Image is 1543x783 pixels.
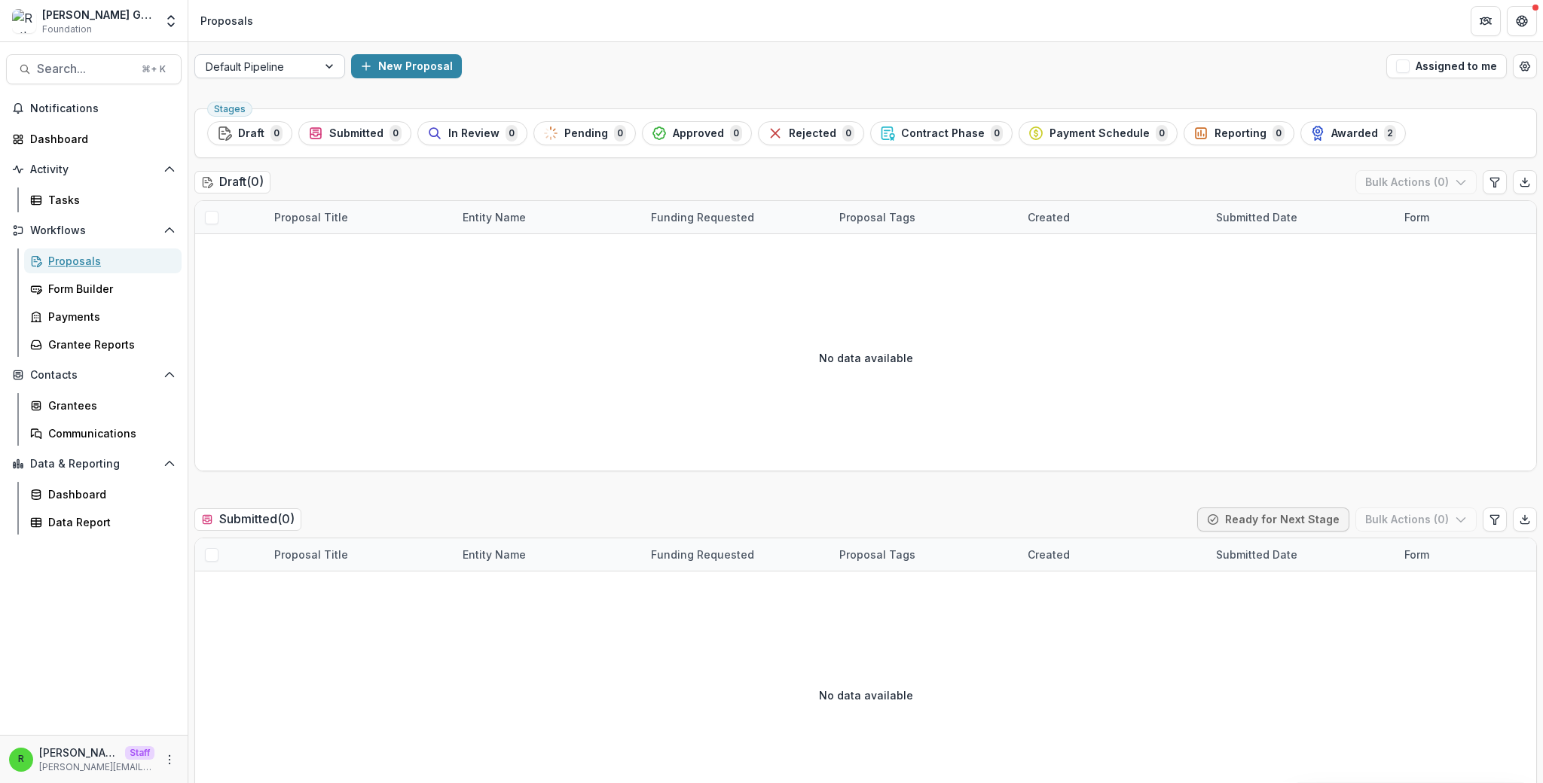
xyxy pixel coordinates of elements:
[160,6,182,36] button: Open entity switcher
[1513,507,1537,532] button: Export table data
[24,510,182,535] a: Data Report
[6,452,182,476] button: Open Data & Reporting
[265,209,357,225] div: Proposal Title
[417,121,527,145] button: In Review0
[24,187,182,212] a: Tasks
[830,209,924,225] div: Proposal Tags
[642,201,830,233] div: Funding Requested
[830,201,1019,233] div: Proposal Tags
[642,547,763,562] div: Funding Requested
[454,201,642,233] div: Entity Name
[1019,209,1079,225] div: Created
[1331,127,1378,140] span: Awarded
[207,121,292,145] button: Draft0
[614,125,626,142] span: 0
[1355,507,1477,532] button: Bulk Actions (0)
[819,687,913,703] p: No data available
[1050,127,1150,140] span: Payment Schedule
[30,224,157,237] span: Workflows
[533,121,636,145] button: Pending0
[30,369,157,382] span: Contacts
[48,514,170,530] div: Data Report
[1300,121,1406,145] button: Awarded2
[1395,547,1438,562] div: Form
[1207,538,1395,571] div: Submitted Date
[48,192,170,208] div: Tasks
[390,125,402,142] span: 0
[1384,125,1396,142] span: 2
[238,127,264,140] span: Draft
[24,421,182,446] a: Communications
[1395,209,1438,225] div: Form
[1483,170,1507,194] button: Edit table settings
[12,9,36,33] img: Ruthwick Google Drive Foundation
[789,127,836,140] span: Rejected
[265,538,454,571] div: Proposal Title
[214,104,246,114] span: Stages
[329,127,383,140] span: Submitted
[901,127,985,140] span: Contract Phase
[642,121,752,145] button: Approved0
[42,23,92,36] span: Foundation
[730,125,742,142] span: 0
[673,127,724,140] span: Approved
[6,218,182,242] button: Open Workflows
[30,102,176,115] span: Notifications
[160,751,179,769] button: More
[758,121,864,145] button: Rejected0
[1207,201,1395,233] div: Submitted Date
[24,304,182,329] a: Payments
[39,760,154,774] p: [PERSON_NAME][EMAIL_ADDRESS][DOMAIN_NAME]
[830,547,924,562] div: Proposal Tags
[1019,538,1207,571] div: Created
[454,538,642,571] div: Entity Name
[351,54,462,78] button: New Proposal
[1197,507,1349,532] button: Ready for Next Stage
[870,121,1013,145] button: Contract Phase0
[265,547,357,562] div: Proposal Title
[48,281,170,297] div: Form Builder
[6,157,182,181] button: Open Activity
[991,125,1003,142] span: 0
[194,171,270,193] h2: Draft ( 0 )
[1019,121,1178,145] button: Payment Schedule0
[30,458,157,471] span: Data & Reporting
[194,10,259,32] nav: breadcrumb
[48,486,170,502] div: Dashboard
[24,276,182,301] a: Form Builder
[48,337,170,352] div: Grantee Reports
[642,538,830,571] div: Funding Requested
[448,127,500,140] span: In Review
[6,54,182,84] button: Search...
[506,125,518,142] span: 0
[1184,121,1294,145] button: Reporting0
[1471,6,1501,36] button: Partners
[1207,547,1306,562] div: Submitted Date
[1019,547,1079,562] div: Created
[819,350,913,366] p: No data available
[24,332,182,357] a: Grantee Reports
[30,131,170,147] div: Dashboard
[24,248,182,273] a: Proposals
[1513,170,1537,194] button: Export table data
[1019,201,1207,233] div: Created
[30,163,157,176] span: Activity
[48,425,170,441] div: Communications
[1513,54,1537,78] button: Open table manager
[830,538,1019,571] div: Proposal Tags
[37,62,133,76] span: Search...
[454,209,535,225] div: Entity Name
[42,7,154,23] div: [PERSON_NAME] Google Drive Foundation
[6,96,182,120] button: Notifications
[1483,507,1507,532] button: Edit table settings
[1273,125,1285,142] span: 0
[564,127,608,140] span: Pending
[48,309,170,324] div: Payments
[194,508,301,530] h2: Submitted ( 0 )
[642,209,763,225] div: Funding Requested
